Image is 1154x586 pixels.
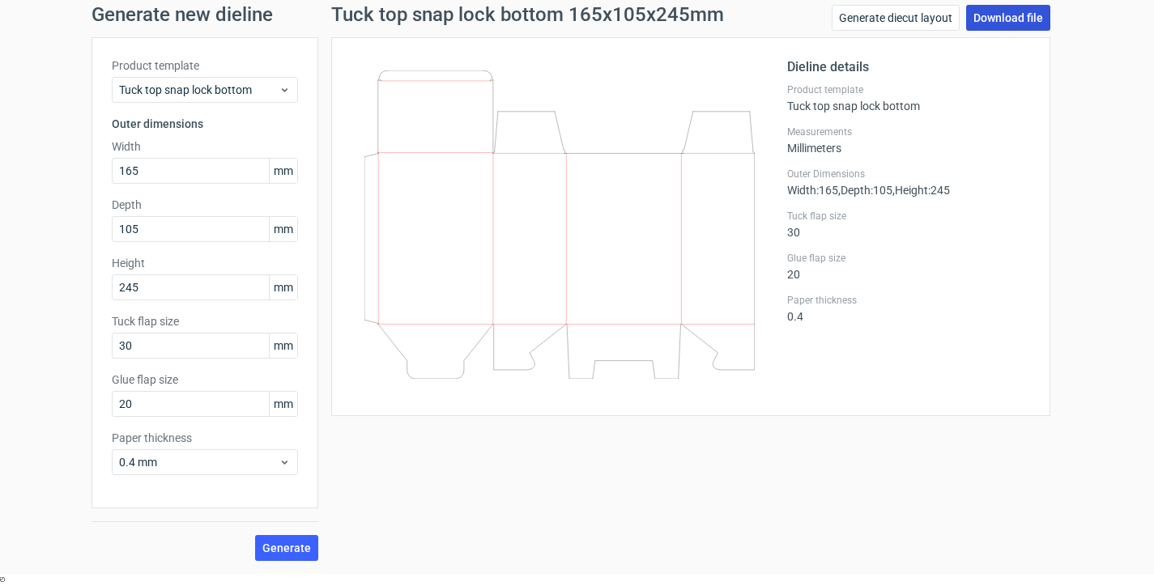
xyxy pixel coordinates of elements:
span: , Height : 245 [892,184,950,197]
span: Tuck top snap lock bottom [119,82,279,98]
div: 30 [787,210,1030,239]
span: mm [269,392,297,416]
label: Paper thickness [112,430,298,446]
a: Download file [966,5,1050,31]
span: mm [269,275,297,299]
span: , Depth : 105 [838,184,892,197]
h1: Tuck top snap lock bottom 165x105x245mm [331,5,724,24]
button: Generate [255,535,318,561]
span: mm [269,217,297,241]
div: Tuck top snap lock bottom [787,83,1030,113]
a: Generate diecut layout [832,5,960,31]
span: mm [269,159,297,183]
label: Width [112,138,298,155]
span: Generate [262,542,311,554]
label: Measurements [787,125,1030,138]
div: 0.4 [787,294,1030,323]
label: Depth [112,197,298,213]
label: Product template [112,57,298,74]
label: Tuck flap size [112,313,298,329]
div: Millimeters [787,125,1030,155]
h3: Outer dimensions [112,116,298,132]
label: Tuck flap size [787,210,1030,223]
label: Product template [787,83,1030,96]
span: Width : 165 [787,184,838,197]
label: Paper thickness [787,294,1030,307]
span: mm [269,333,297,358]
span: 0.4 mm [119,454,279,470]
h1: Generate new dieline [92,5,1063,24]
h2: Dieline details [787,57,1030,77]
div: 20 [787,252,1030,281]
label: Height [112,255,298,271]
label: Glue flap size [112,372,298,388]
label: Outer Dimensions [787,168,1030,180]
label: Glue flap size [787,252,1030,265]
